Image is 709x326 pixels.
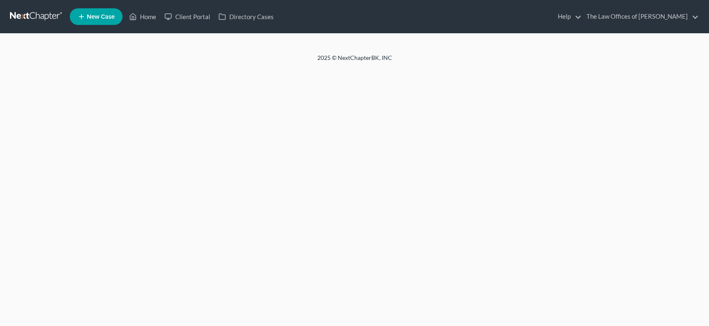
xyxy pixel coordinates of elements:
a: Home [125,9,160,24]
div: 2025 © NextChapterBK, INC [118,54,591,69]
new-legal-case-button: New Case [70,8,123,25]
a: Help [554,9,581,24]
a: Client Portal [160,9,214,24]
a: The Law Offices of [PERSON_NAME] [582,9,699,24]
a: Directory Cases [214,9,278,24]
